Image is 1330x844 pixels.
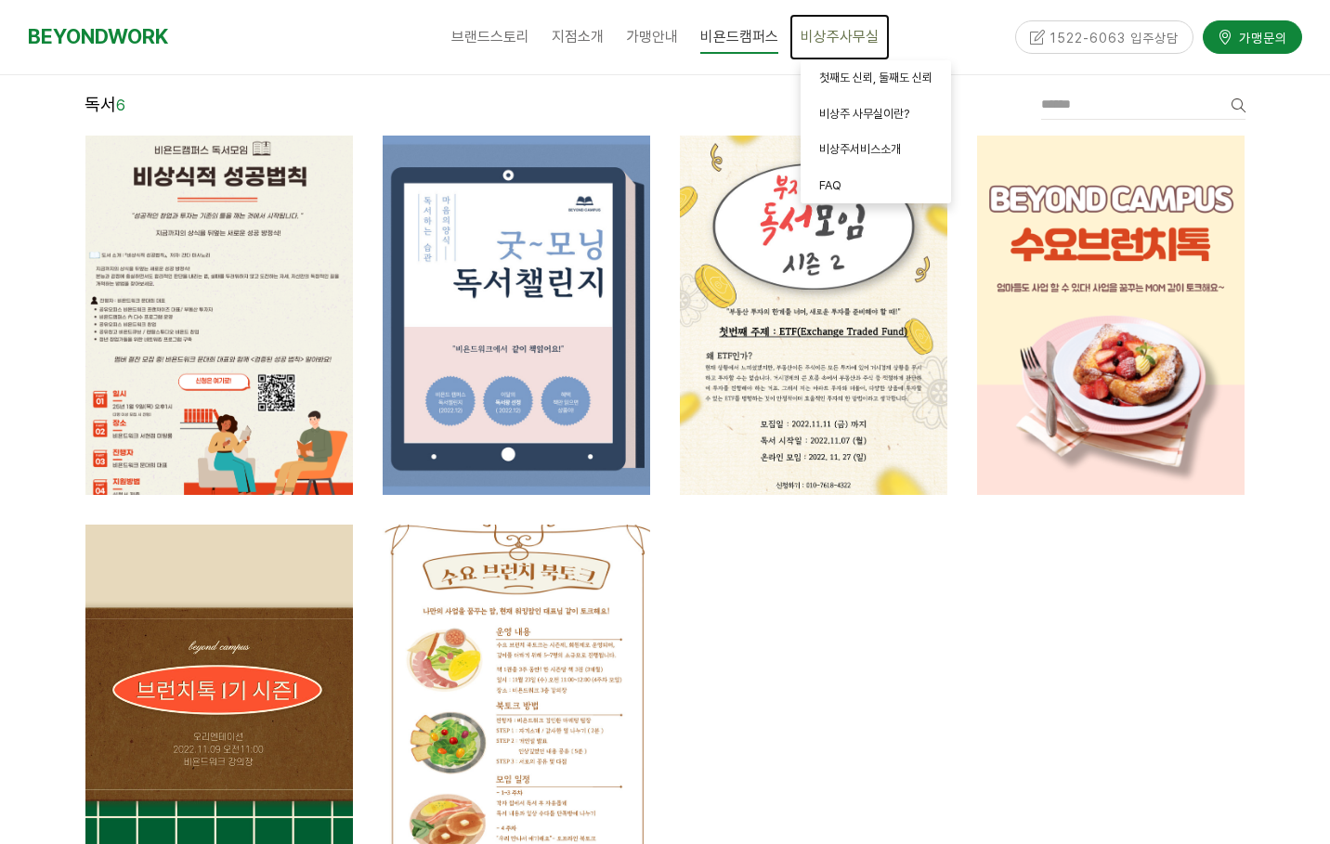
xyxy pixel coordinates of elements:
[615,14,689,60] a: 가맹안내
[1233,28,1287,46] span: 가맹문의
[819,107,909,121] span: 비상주 사무실이란?
[801,168,951,204] a: FAQ
[85,89,125,121] header: 독서
[552,28,604,45] span: 지점소개
[451,28,529,45] span: 브랜드스토리
[116,97,125,114] em: 6
[801,28,879,45] span: 비상주사무실
[28,19,168,54] a: BEYONDWORK
[700,19,778,54] span: 비욘드캠퍼스
[819,142,901,156] span: 비상주서비스소개
[541,14,615,60] a: 지점소개
[1203,20,1302,53] a: 가맹문의
[819,71,932,84] span: 첫째도 신뢰, 둘째도 신뢰
[789,14,890,60] a: 비상주사무실
[819,178,841,192] span: FAQ
[801,132,951,168] a: 비상주서비스소개
[440,14,541,60] a: 브랜드스토리
[626,28,678,45] span: 가맹안내
[689,14,789,60] a: 비욘드캠퍼스
[801,97,951,133] a: 비상주 사무실이란?
[801,60,951,97] a: 첫째도 신뢰, 둘째도 신뢰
